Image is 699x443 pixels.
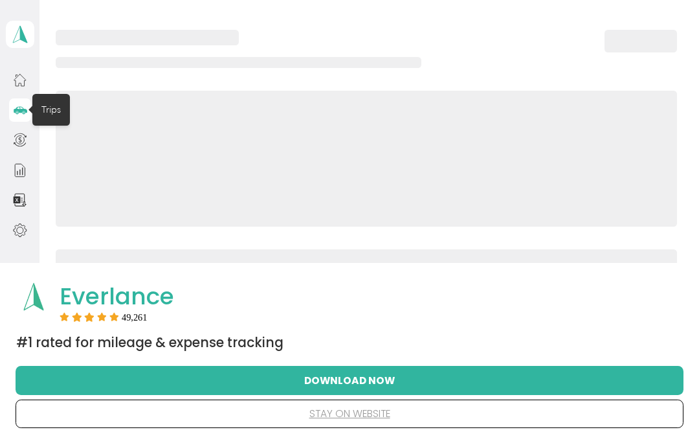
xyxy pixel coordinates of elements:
[16,334,283,352] span: #1 Rated for Mileage & Expense Tracking
[36,367,663,394] button: Download Now
[122,313,148,321] span: User reviews count
[32,94,70,126] div: Trips
[36,400,663,427] button: stay on website
[16,279,51,314] img: App logo
[60,280,174,313] span: Everlance
[60,312,148,321] div: Rating:5 stars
